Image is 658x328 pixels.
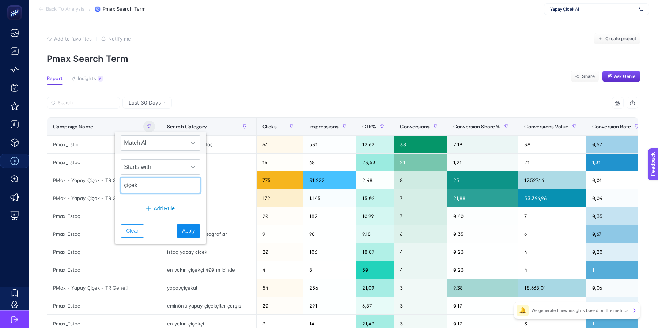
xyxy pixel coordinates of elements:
div: 6 [518,225,586,243]
div: 18.668,01 [518,279,586,297]
div: PMax - Yapay Çiçek - TR Geneli [47,189,161,207]
span: Campaign Name [53,124,93,129]
span: Back To Analysis [46,6,84,12]
div: 38 [394,136,447,153]
div: istoç yapay çiçek [161,243,256,261]
button: Create project [594,33,640,45]
div: 21 [394,154,447,171]
div: 0,35 [447,225,518,243]
div: 2,48 [356,171,394,189]
div: 50 [356,261,394,279]
div: Pmax_İstoç [47,136,161,153]
div: 775 [257,171,303,189]
button: Share [571,71,599,82]
p: Pmax Search Term [47,53,640,64]
div: 0,17 [447,297,518,314]
div: 17.527,14 [518,171,586,189]
div: 54 [257,279,303,297]
div: 20 [257,207,303,225]
button: Add Rule [121,202,200,215]
div: 9,38 [447,279,518,297]
div: 0,67 [586,225,648,243]
input: Search [121,178,200,193]
div: PMax - Yapay Çiçek - TR Geneli [47,279,161,297]
div: 31.222 [303,171,356,189]
div: Pmax_İstoç [47,297,161,314]
span: Impressions [309,124,339,129]
div: 15,02 [356,189,394,207]
div: 6 [394,225,447,243]
span: Pmax Search Term [103,6,145,12]
div: 0,40 [447,207,518,225]
span: CTR% [362,124,377,129]
button: Apply [177,224,200,238]
span: Add to favorites [54,36,92,42]
div: eminönü yapay çiçekçiler çarşısı [161,297,256,314]
div: 20 [257,243,303,261]
p: We generated new insights based on the metrics [532,308,628,313]
div: 2,19 [447,136,518,153]
div: 6,87 [356,297,394,314]
div: 21 [518,154,586,171]
div: yapay çiçek al [161,207,256,225]
div: 1.145 [303,189,356,207]
div: 53.396,96 [518,189,586,207]
div: Pmax_İstoç [47,243,161,261]
div: Pmax_İstoç [47,225,161,243]
div: 9 [257,225,303,243]
div: 1,21 [447,154,518,171]
span: Conversions [400,124,430,129]
span: Feedback [4,2,28,8]
div: 8 [303,261,356,279]
span: Conversion Rate [592,124,631,129]
span: Clear [126,227,138,235]
div: 12,62 [356,136,394,153]
div: Pmax_İstoç [47,261,161,279]
span: Ask Genie [614,73,635,79]
div: 7 [394,189,447,207]
div: 4 [257,261,303,279]
div: 3 [394,297,447,314]
div: 3 [518,297,586,314]
div: 0,35 [586,207,648,225]
div: 0,04 [586,189,648,207]
div: 8 [394,171,447,189]
div: 4 [394,261,447,279]
span: Starts with [121,160,186,174]
div: 21,09 [356,279,394,297]
span: Apply [182,227,195,235]
span: Share [582,73,595,79]
div: 1 [586,261,648,279]
div: 7 [394,207,447,225]
span: Report [47,76,63,82]
span: Add Rule [154,205,175,212]
span: Insights [78,76,96,82]
button: Ask Genie [602,71,640,82]
span: Search Category [167,124,207,129]
button: Add to favorites [47,36,92,42]
button: Notify me [101,36,131,42]
div: 9,18 [356,225,394,243]
span: Create project [605,36,636,42]
span: Last 30 Days [129,99,161,106]
div: Pmax_İstoç [47,207,161,225]
div: 0,23 [447,243,518,261]
div: 4 [518,261,586,279]
div: Pmax_İstoç [47,154,161,171]
div: PMax - Yapay Çiçek - TR Geneli [47,171,161,189]
div: yapay çiçek [161,171,256,189]
div: en yakın çiçekçi 400 m içinde [161,261,256,279]
div: 3 [394,279,447,297]
div: 172 [257,189,303,207]
div: 67 [257,136,303,153]
div: 98 [303,225,356,243]
div: 18,87 [356,243,394,261]
div: 16 [257,154,303,171]
span: Yapay Çiçek Al [550,6,636,12]
span: Clicks [262,124,277,129]
div: 182 [303,207,356,225]
div: yapayçiçekal [161,279,256,297]
div: istoç çiçekçilik [161,154,256,171]
div: yapay çiçek al fotoğraflar [161,225,256,243]
img: svg%3e [639,5,643,13]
